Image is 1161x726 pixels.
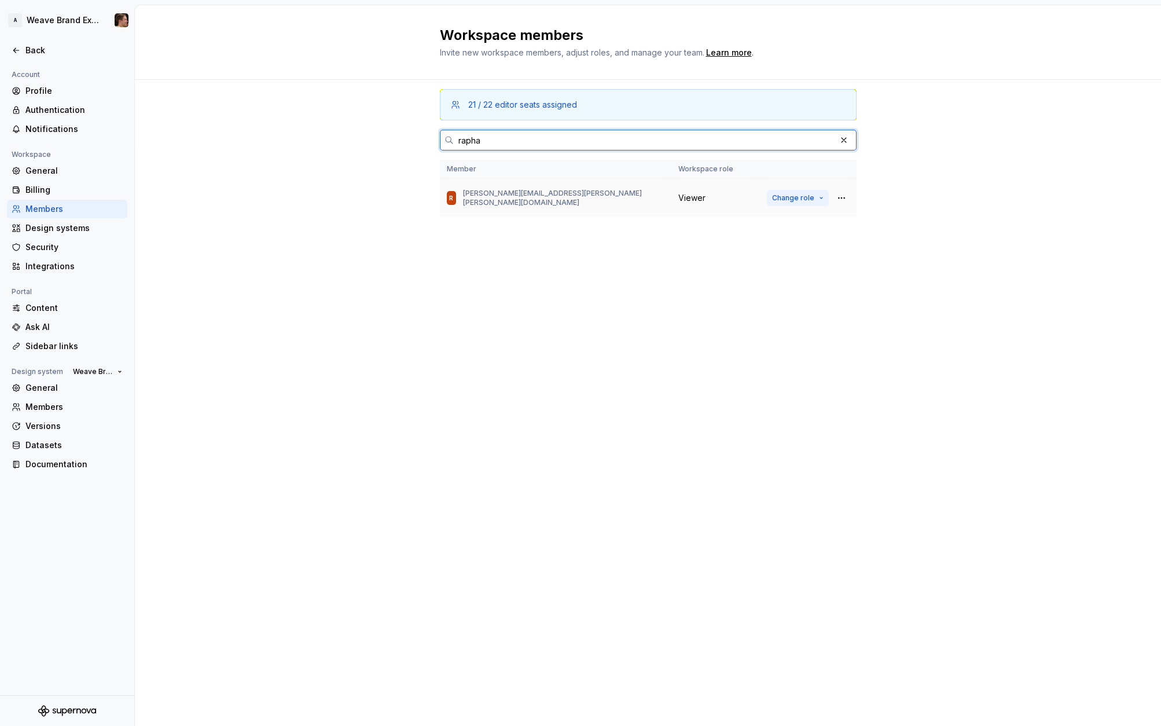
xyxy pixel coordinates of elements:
a: Ask AI [7,318,127,336]
div: Billing [25,184,123,196]
p: [PERSON_NAME][EMAIL_ADDRESS][PERSON_NAME][PERSON_NAME][DOMAIN_NAME] [463,189,664,207]
a: Documentation [7,455,127,474]
div: Portal [7,285,36,299]
div: Design systems [25,222,123,234]
h2: Workspace members [440,26,843,45]
a: Billing [7,181,127,199]
button: AWeave Brand ExtendedAlexis Morin [2,8,132,33]
a: Sidebar links [7,337,127,355]
a: Members [7,200,127,218]
div: Design system [7,365,68,379]
span: Change role [772,193,814,203]
div: Authentication [25,104,123,116]
div: Sidebar links [25,340,123,352]
button: Change role [767,190,829,206]
a: Learn more [706,47,752,58]
div: General [25,165,123,177]
div: Account [7,68,45,82]
span: Weave Brand Extended [73,367,113,376]
div: A [8,13,22,27]
div: Content [25,302,123,314]
img: Alexis Morin [115,13,128,27]
a: Datasets [7,436,127,454]
span: . [704,49,754,57]
div: 21 / 22 editor seats assigned [468,99,577,111]
a: Security [7,238,127,256]
svg: Supernova Logo [38,705,96,717]
a: Back [7,41,127,60]
a: Integrations [7,257,127,276]
a: Members [7,398,127,416]
div: Datasets [25,439,123,451]
a: Notifications [7,120,127,138]
a: Content [7,299,127,317]
th: Workspace role [671,160,760,179]
div: Integrations [25,261,123,272]
div: Members [25,203,123,215]
div: Back [25,45,123,56]
a: Profile [7,82,127,100]
div: Ask AI [25,321,123,333]
div: Security [25,241,123,253]
div: R [449,192,453,204]
div: Notifications [25,123,123,135]
div: Weave Brand Extended [27,14,101,26]
div: Workspace [7,148,56,162]
a: Authentication [7,101,127,119]
div: Versions [25,420,123,432]
input: Search in workspace members... [454,130,836,151]
a: General [7,162,127,180]
div: Documentation [25,459,123,470]
a: Versions [7,417,127,435]
a: General [7,379,127,397]
div: Members [25,401,123,413]
div: Profile [25,85,123,97]
div: General [25,382,123,394]
span: Invite new workspace members, adjust roles, and manage your team. [440,47,704,57]
th: Member [440,160,671,179]
a: Design systems [7,219,127,237]
span: Viewer [678,192,706,204]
